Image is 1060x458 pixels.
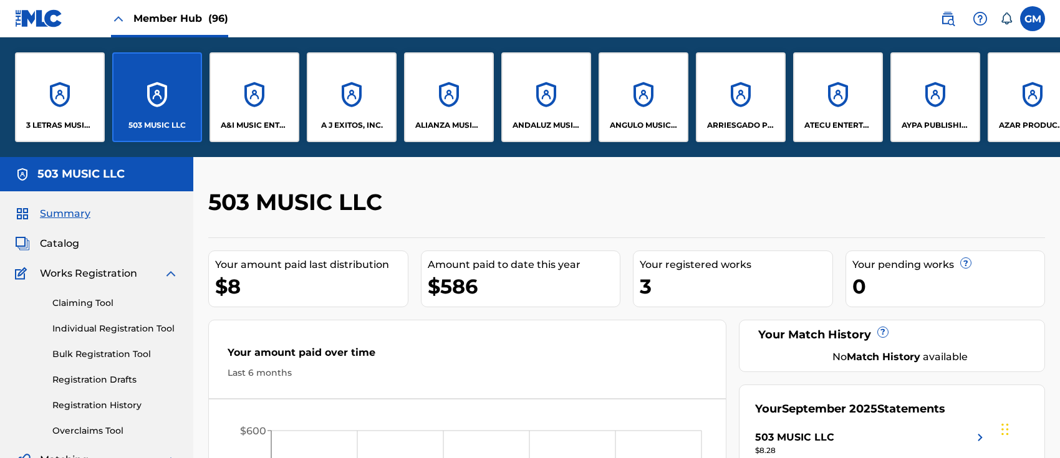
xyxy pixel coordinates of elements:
[52,322,178,335] a: Individual Registration Tool
[755,445,988,456] div: $8.28
[15,206,90,221] a: SummarySummary
[513,120,581,131] p: ANDALUZ MUSIC PUBLISHING LLC
[998,398,1060,458] iframe: Chat Widget
[610,120,678,131] p: ANGULO MUSICA, LLC
[215,257,408,272] div: Your amount paid last distribution
[755,327,1029,343] div: Your Match History
[128,120,186,131] p: 503 MUSIC LLC
[935,6,960,31] a: Public Search
[210,52,299,142] a: AccountsA&I MUSIC ENTERTAINMENT, INC
[968,6,993,31] div: Help
[940,11,955,26] img: search
[15,236,30,251] img: Catalog
[15,266,31,281] img: Works Registration
[640,257,832,272] div: Your registered works
[973,430,988,445] img: right chevron icon
[15,9,63,27] img: MLC Logo
[52,297,178,310] a: Claiming Tool
[52,348,178,361] a: Bulk Registration Tool
[961,258,971,268] span: ?
[15,52,105,142] a: Accounts3 LETRAS MUSIC LLC
[404,52,494,142] a: AccountsALIANZA MUSIC PUBLISHING, INC
[804,120,872,131] p: ATECU ENTERTAINMENT, LLC
[415,120,483,131] p: ALIANZA MUSIC PUBLISHING, INC
[307,52,397,142] a: AccountsA J EXITOS, INC.
[755,401,945,417] div: Your Statements
[771,350,1029,365] div: No available
[902,120,970,131] p: AYPA PUBLISHING LLC
[852,257,1045,272] div: Your pending works
[15,167,30,182] img: Accounts
[240,425,266,437] tspan: $600
[228,366,707,379] div: Last 6 months
[707,120,775,131] p: ARRIESGADO PUBLISHING INC
[40,266,137,281] span: Works Registration
[755,430,834,445] div: 503 MUSIC LLC
[852,272,1045,300] div: 0
[52,373,178,386] a: Registration Drafts
[973,11,988,26] img: help
[428,257,620,272] div: Amount paid to date this year
[847,351,920,363] strong: Match History
[221,120,289,131] p: A&I MUSIC ENTERTAINMENT, INC
[321,120,383,131] p: A J EXITOS, INC.
[1020,6,1045,31] div: User Menu
[696,52,786,142] a: AccountsARRIESGADO PUBLISHING INC
[52,424,178,437] a: Overclaims Tool
[208,12,228,24] span: (96)
[501,52,591,142] a: AccountsANDALUZ MUSIC PUBLISHING LLC
[428,272,620,300] div: $586
[112,52,202,142] a: Accounts503 MUSIC LLC
[133,11,228,26] span: Member Hub
[793,52,883,142] a: AccountsATECU ENTERTAINMENT, LLC
[1000,12,1013,25] div: Notifications
[208,188,388,216] h2: 503 MUSIC LLC
[40,206,90,221] span: Summary
[111,11,126,26] img: Close
[1001,411,1009,448] div: Drag
[215,272,408,300] div: $8
[37,167,125,181] h5: 503 MUSIC LLC
[26,120,94,131] p: 3 LETRAS MUSIC LLC
[890,52,980,142] a: AccountsAYPA PUBLISHING LLC
[782,402,877,416] span: September 2025
[15,236,79,251] a: CatalogCatalog
[599,52,688,142] a: AccountsANGULO MUSICA, LLC
[640,272,832,300] div: 3
[878,327,888,337] span: ?
[40,236,79,251] span: Catalog
[15,206,30,221] img: Summary
[163,266,178,281] img: expand
[228,345,707,366] div: Your amount paid over time
[52,399,178,412] a: Registration History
